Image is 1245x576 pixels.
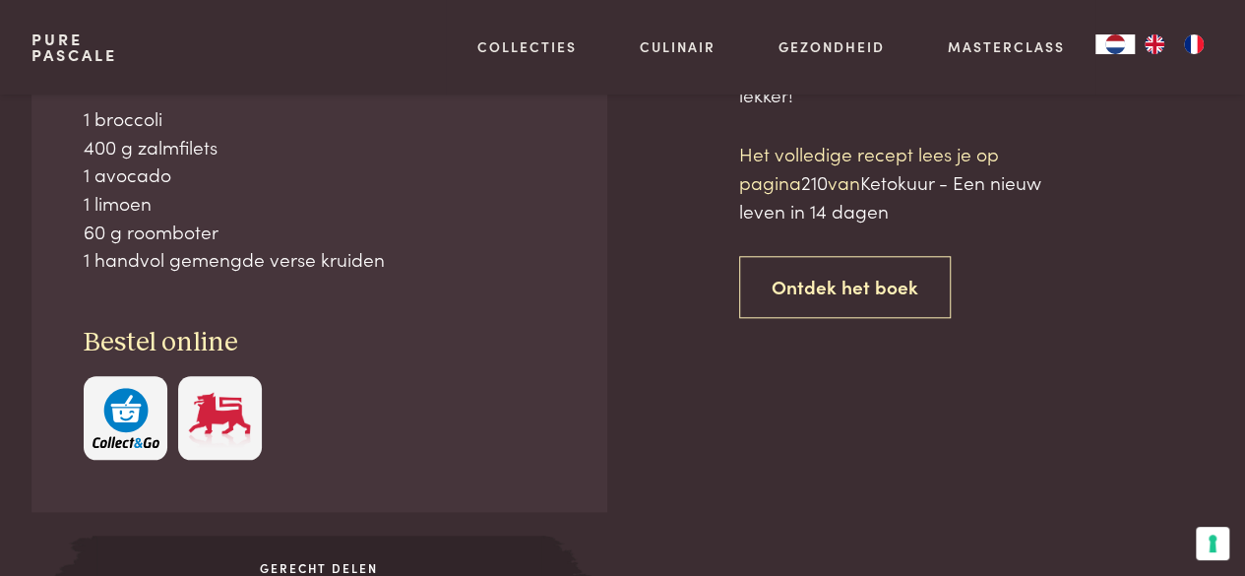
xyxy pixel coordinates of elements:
span: Ketokuur - Een nieuw leven in 14 dagen [739,168,1041,224]
a: PurePascale [31,32,117,63]
div: Language [1095,34,1135,54]
img: c308188babc36a3a401bcb5cb7e020f4d5ab42f7cacd8327e500463a43eeb86c.svg [93,388,159,448]
div: 1 limoen [84,189,554,218]
a: Gezondheid [778,36,885,57]
a: Culinair [640,36,716,57]
aside: Language selected: Nederlands [1095,34,1214,54]
a: Masterclass [947,36,1064,57]
img: Delhaize [186,388,253,448]
span: 210 [801,168,828,195]
div: 400 g zalmfilets [84,133,554,161]
p: Het volledige recept lees je op pagina van [739,140,1074,224]
ul: Language list [1135,34,1214,54]
a: EN [1135,34,1174,54]
div: 60 g roomboter [84,218,554,246]
button: Uw voorkeuren voor toestemming voor trackingtechnologieën [1196,527,1229,560]
a: NL [1095,34,1135,54]
div: 1 handvol gemengde verse kruiden [84,245,554,274]
div: 1 avocado [84,160,554,189]
a: Ontdek het boek [739,256,951,318]
a: FR [1174,34,1214,54]
div: 1 broccoli [84,104,554,133]
h3: Bestel online [84,326,554,360]
a: Collecties [477,36,577,57]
